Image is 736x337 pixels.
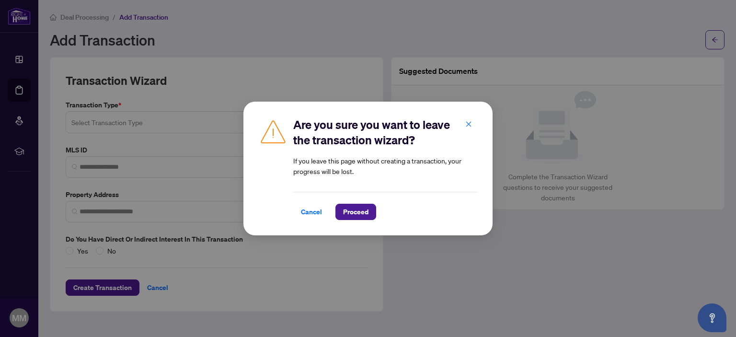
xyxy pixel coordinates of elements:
[293,204,330,220] button: Cancel
[335,204,376,220] button: Proceed
[343,204,368,220] span: Proceed
[698,303,726,332] button: Open asap
[293,155,477,176] article: If you leave this page without creating a transaction, your progress will be lost.
[465,121,472,128] span: close
[293,117,477,148] h2: Are you sure you want to leave the transaction wizard?
[301,204,322,220] span: Cancel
